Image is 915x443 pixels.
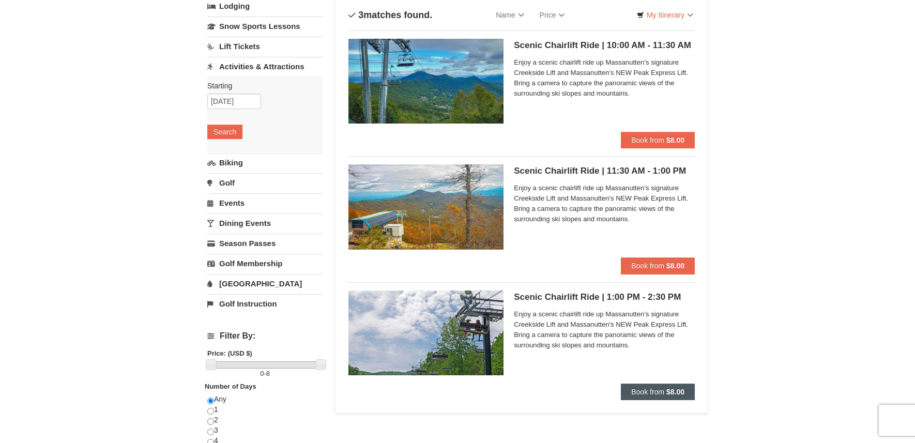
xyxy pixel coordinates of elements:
[631,388,664,396] span: Book from
[488,5,531,25] a: Name
[666,262,684,270] strong: $8.00
[207,213,323,233] a: Dining Events
[207,349,252,357] strong: Price: (USD $)
[207,193,323,212] a: Events
[207,37,323,56] a: Lift Tickets
[514,57,695,99] span: Enjoy a scenic chairlift ride up Massanutten’s signature Creekside Lift and Massanutten's NEW Pea...
[207,331,323,341] h4: Filter By:
[205,383,256,390] strong: Number of Days
[207,234,323,253] a: Season Passes
[207,81,315,91] label: Starting
[207,173,323,192] a: Golf
[666,136,684,144] strong: $8.00
[532,5,573,25] a: Price
[514,166,695,176] h5: Scenic Chairlift Ride | 11:30 AM - 1:00 PM
[630,7,700,23] a: My Itinerary
[348,39,504,124] img: 24896431-1-a2e2611b.jpg
[514,40,695,51] h5: Scenic Chairlift Ride | 10:00 AM - 11:30 AM
[348,10,432,20] h4: matches found.
[260,370,264,377] span: 0
[621,257,695,274] button: Book from $8.00
[207,254,323,273] a: Golf Membership
[207,57,323,76] a: Activities & Attractions
[514,183,695,224] span: Enjoy a scenic chairlift ride up Massanutten’s signature Creekside Lift and Massanutten's NEW Pea...
[207,274,323,293] a: [GEOGRAPHIC_DATA]
[666,388,684,396] strong: $8.00
[631,262,664,270] span: Book from
[348,164,504,249] img: 24896431-13-a88f1aaf.jpg
[358,10,363,20] span: 3
[514,292,695,302] h5: Scenic Chairlift Ride | 1:00 PM - 2:30 PM
[631,136,664,144] span: Book from
[514,309,695,350] span: Enjoy a scenic chairlift ride up Massanutten’s signature Creekside Lift and Massanutten's NEW Pea...
[348,291,504,375] img: 24896431-9-664d1467.jpg
[621,132,695,148] button: Book from $8.00
[207,153,323,172] a: Biking
[207,294,323,313] a: Golf Instruction
[621,384,695,400] button: Book from $8.00
[207,17,323,36] a: Snow Sports Lessons
[207,125,242,139] button: Search
[266,370,270,377] span: 8
[207,369,323,379] label: -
